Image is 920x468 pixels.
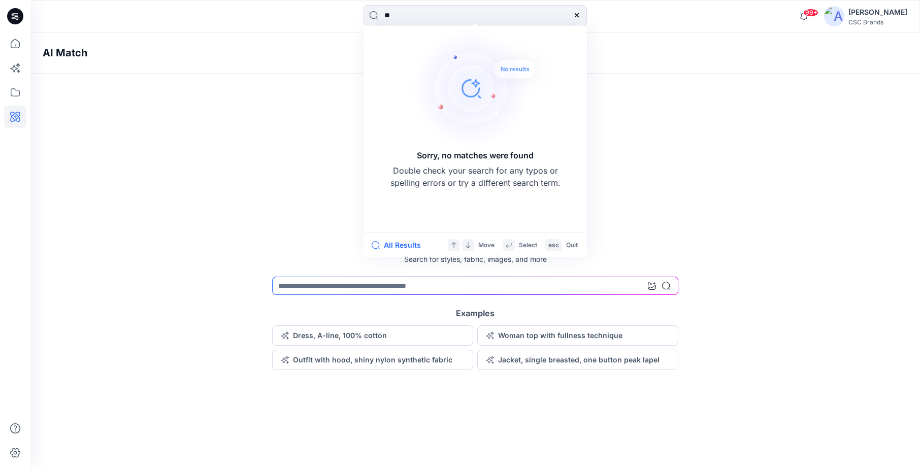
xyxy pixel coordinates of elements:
[824,6,844,26] img: avatar
[272,325,473,346] button: Dress, A-line, 100% cotton
[566,240,578,251] p: Quit
[412,27,554,149] img: Sorry, no matches were found
[519,240,537,251] p: Select
[477,350,678,370] button: Jacket, single breasted, one button peak lapel
[477,325,678,346] button: Woman top with fullness technique
[803,9,818,17] span: 99+
[372,239,428,251] button: All Results
[548,240,559,251] p: esc
[848,18,907,26] div: CSC Brands
[456,307,495,319] h5: Examples
[848,6,907,18] div: [PERSON_NAME]
[478,240,495,251] p: Move
[404,254,547,264] p: Search for styles, fabric, images, and more
[272,350,473,370] button: Outfit with hood, shiny nylon synthetic fabric
[417,149,534,161] h5: Sorry, no matches were found
[389,164,562,189] p: Double check your search for any typos or spelling errors or try a different search term.
[43,47,87,59] h4: AI Match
